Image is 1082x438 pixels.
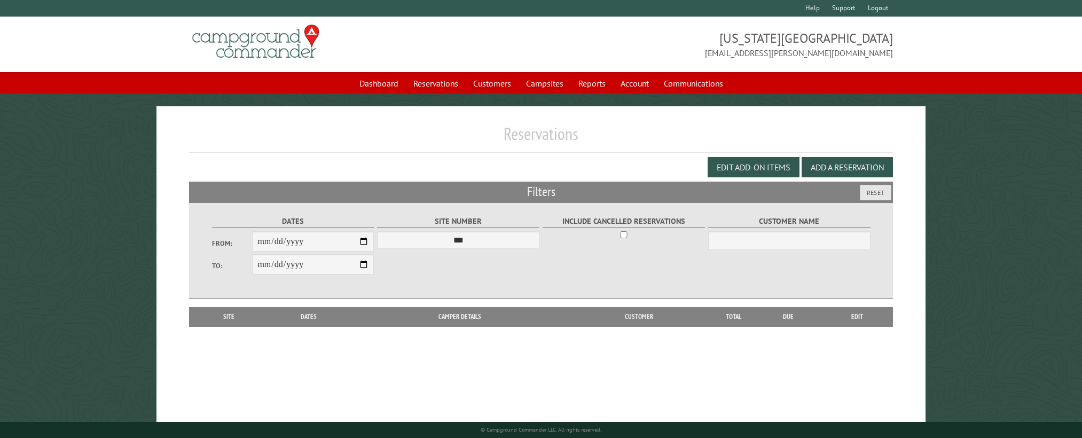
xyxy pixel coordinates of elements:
button: Edit Add-on Items [708,157,799,177]
th: Total [712,307,755,326]
a: Reservations [407,73,465,93]
img: Campground Commander [189,21,323,62]
label: Site Number [377,215,539,228]
a: Customers [467,73,518,93]
small: © Campground Commander LLC. All rights reserved. [481,426,601,433]
button: Add a Reservation [802,157,893,177]
a: Communications [657,73,730,93]
label: Customer Name [708,215,870,228]
th: Edit [821,307,893,326]
label: Include Cancelled Reservations [543,215,704,228]
a: Reports [572,73,612,93]
label: Dates [212,215,374,228]
a: Account [614,73,655,93]
th: Customer [566,307,712,326]
th: Dates [263,307,354,326]
span: [US_STATE][GEOGRAPHIC_DATA] [EMAIL_ADDRESS][PERSON_NAME][DOMAIN_NAME] [541,29,893,59]
a: Dashboard [353,73,405,93]
h2: Filters [189,182,893,202]
th: Site [194,307,263,326]
a: Campsites [520,73,570,93]
label: To: [212,261,253,271]
button: Reset [860,185,891,200]
label: From: [212,238,253,248]
th: Due [755,307,821,326]
th: Camper Details [354,307,566,326]
h1: Reservations [189,123,893,153]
